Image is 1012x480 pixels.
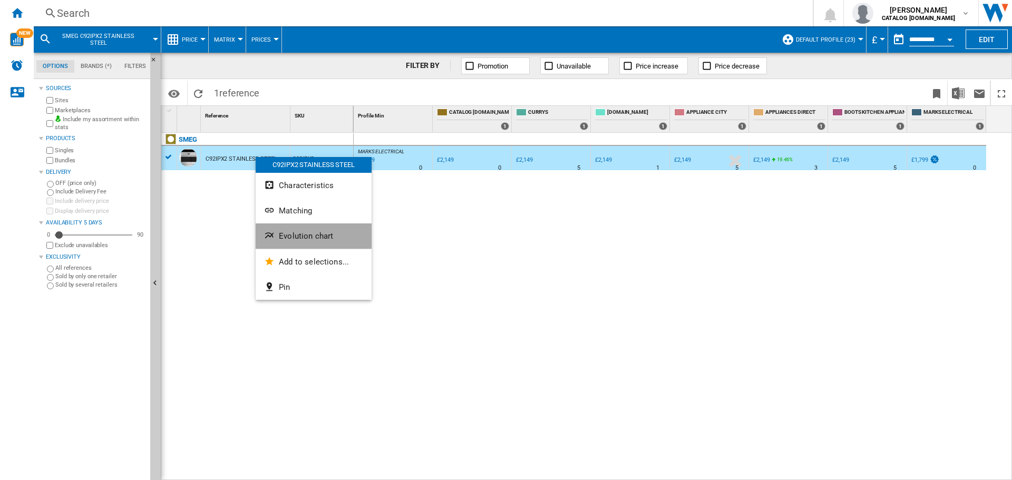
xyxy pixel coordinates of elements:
button: Evolution chart [256,223,372,249]
span: Characteristics [279,181,334,190]
button: Matching [256,198,372,223]
button: Characteristics [256,173,372,198]
button: Pin... [256,275,372,300]
span: Matching [279,206,312,215]
span: Evolution chart [279,231,333,241]
button: Add to selections... [256,249,372,275]
span: Pin [279,282,290,292]
div: C92IPX2 STAINLESS STEEL [256,157,372,173]
span: Add to selections... [279,257,349,267]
